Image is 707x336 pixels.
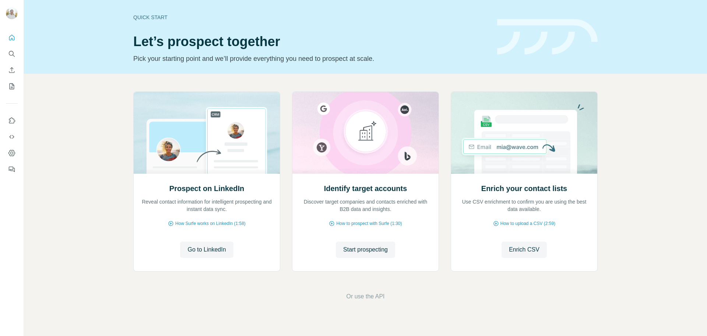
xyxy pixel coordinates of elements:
[343,245,388,254] span: Start prospecting
[458,198,590,213] p: Use CSV enrichment to confirm you are using the best data available.
[324,183,407,194] h2: Identify target accounts
[6,130,18,143] button: Use Surfe API
[175,220,246,227] span: How Surfe works on LinkedIn (1:58)
[169,183,244,194] h2: Prospect on LinkedIn
[6,146,18,160] button: Dashboard
[187,245,226,254] span: Go to LinkedIn
[481,183,567,194] h2: Enrich your contact lists
[292,92,439,174] img: Identify target accounts
[346,292,384,301] button: Or use the API
[133,34,488,49] h1: Let’s prospect together
[6,47,18,60] button: Search
[133,14,488,21] div: Quick start
[6,63,18,77] button: Enrich CSV
[6,31,18,44] button: Quick start
[133,53,488,64] p: Pick your starting point and we’ll provide everything you need to prospect at scale.
[336,220,402,227] span: How to prospect with Surfe (1:30)
[6,163,18,176] button: Feedback
[502,242,547,258] button: Enrich CSV
[451,92,598,174] img: Enrich your contact lists
[300,198,431,213] p: Discover target companies and contacts enriched with B2B data and insights.
[6,80,18,93] button: My lists
[509,245,539,254] span: Enrich CSV
[336,242,395,258] button: Start prospecting
[180,242,233,258] button: Go to LinkedIn
[141,198,272,213] p: Reveal contact information for intelligent prospecting and instant data sync.
[497,19,598,55] img: banner
[133,92,280,174] img: Prospect on LinkedIn
[500,220,555,227] span: How to upload a CSV (2:59)
[6,7,18,19] img: Avatar
[6,114,18,127] button: Use Surfe on LinkedIn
